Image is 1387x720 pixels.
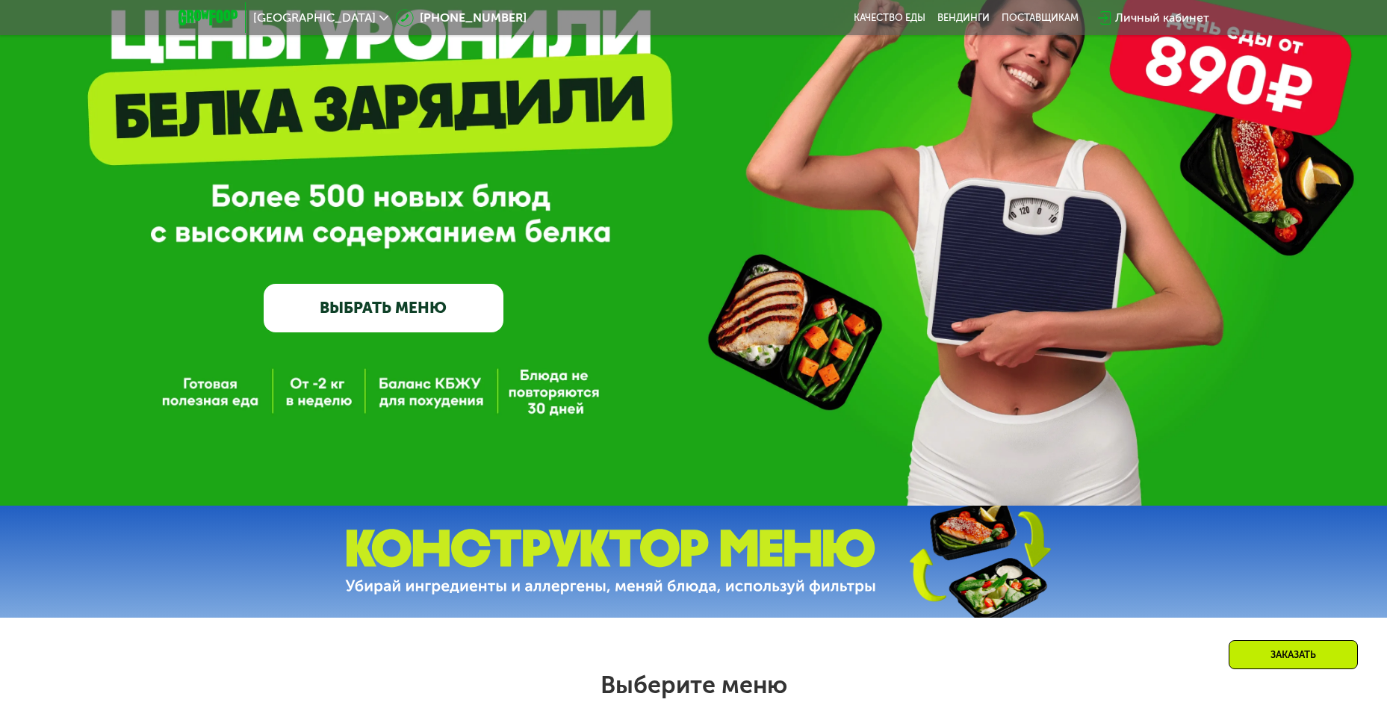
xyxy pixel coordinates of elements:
a: [PHONE_NUMBER] [396,9,527,27]
div: Личный кабинет [1115,9,1209,27]
a: Вендинги [937,12,990,24]
a: Качество еды [854,12,925,24]
h2: Выберите меню [48,670,1339,700]
a: ВЫБРАТЬ МЕНЮ [264,284,503,332]
div: поставщикам [1002,12,1079,24]
div: Заказать [1229,640,1358,669]
span: [GEOGRAPHIC_DATA] [253,12,376,24]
